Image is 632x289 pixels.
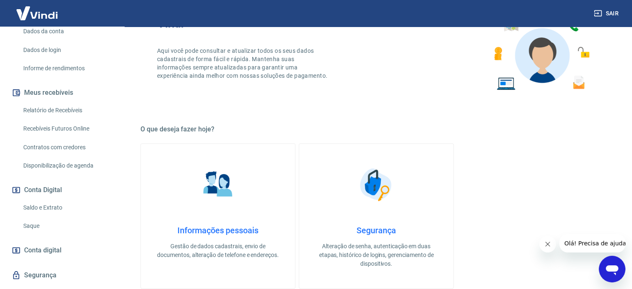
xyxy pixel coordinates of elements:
iframe: Mensagem da empresa [559,234,625,252]
h5: O que deseja fazer hoje? [140,125,612,133]
p: Aqui você pode consultar e atualizar todos os seus dados cadastrais de forma fácil e rápida. Mant... [157,47,329,80]
span: Olá! Precisa de ajuda? [5,6,70,12]
a: Relatório de Recebíveis [20,102,114,119]
iframe: Botão para abrir a janela de mensagens [599,256,625,282]
a: Dados de login [20,42,114,59]
a: Conta digital [10,241,114,259]
img: Segurança [356,164,397,205]
a: Contratos com credores [20,139,114,156]
button: Conta Digital [10,181,114,199]
a: Informe de rendimentos [20,60,114,77]
p: Alteração de senha, autenticação em duas etapas, histórico de logins, gerenciamento de dispositivos. [312,242,440,268]
img: Informações pessoais [197,164,239,205]
img: Vindi [10,0,64,26]
a: Recebíveis Futuros Online [20,120,114,137]
p: Gestão de dados cadastrais, envio de documentos, alteração de telefone e endereços. [154,242,282,259]
iframe: Fechar mensagem [539,236,556,252]
img: Imagem de um avatar masculino com diversos icones exemplificando as funcionalidades do gerenciado... [487,3,595,95]
h2: Bem-vindo(a) ao gerenciador de conta Vindi [157,3,376,30]
span: Conta digital [24,245,61,256]
h4: Segurança [312,225,440,235]
a: Disponibilização de agenda [20,157,114,174]
a: SegurançaSegurançaAlteração de senha, autenticação em duas etapas, histórico de logins, gerenciam... [299,143,454,289]
a: Saldo e Extrato [20,199,114,216]
a: Dados da conta [20,23,114,40]
h4: Informações pessoais [154,225,282,235]
a: Saque [20,217,114,235]
button: Sair [592,6,622,21]
button: Meus recebíveis [10,84,114,102]
a: Informações pessoaisInformações pessoaisGestão de dados cadastrais, envio de documentos, alteraçã... [140,143,295,289]
a: Segurança [10,266,114,284]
